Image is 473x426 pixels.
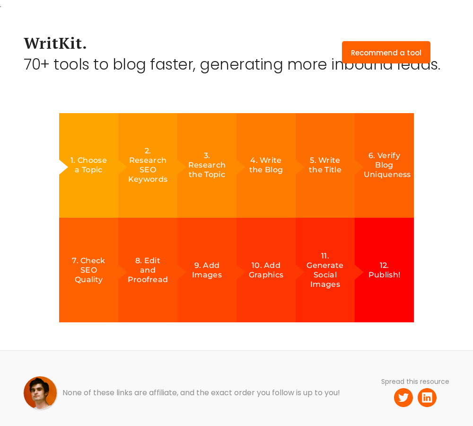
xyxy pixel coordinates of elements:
[245,261,287,280] div: 10. Add Graphics
[342,41,430,63] a: Recommend a tool
[127,256,169,284] div: 8. Edit and Proofread
[127,146,169,184] div: 2. Research SEO Keywords
[364,261,405,280] div: 12. Publish!
[24,38,88,48] a: WritKit.
[305,156,346,175] div: 5. Write the Title
[24,60,440,69] div: 70+ tools to blog faster, generating more inbound leads.
[62,388,340,398] div: None of these links are affiliate, and the exact order you follow is up to you!
[68,256,110,284] div: 7. Check SEO Quality
[186,261,228,280] div: 9. Add Images
[381,377,449,386] div: Spread this resource
[364,151,405,179] div: 6. Verify Blog Uniqueness
[68,156,110,175] div: 1. Choose a Topic
[305,251,346,289] div: 11. Generate Social Images
[186,151,228,179] div: 3. Research the Topic
[245,156,287,175] div: 4. Write the Blog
